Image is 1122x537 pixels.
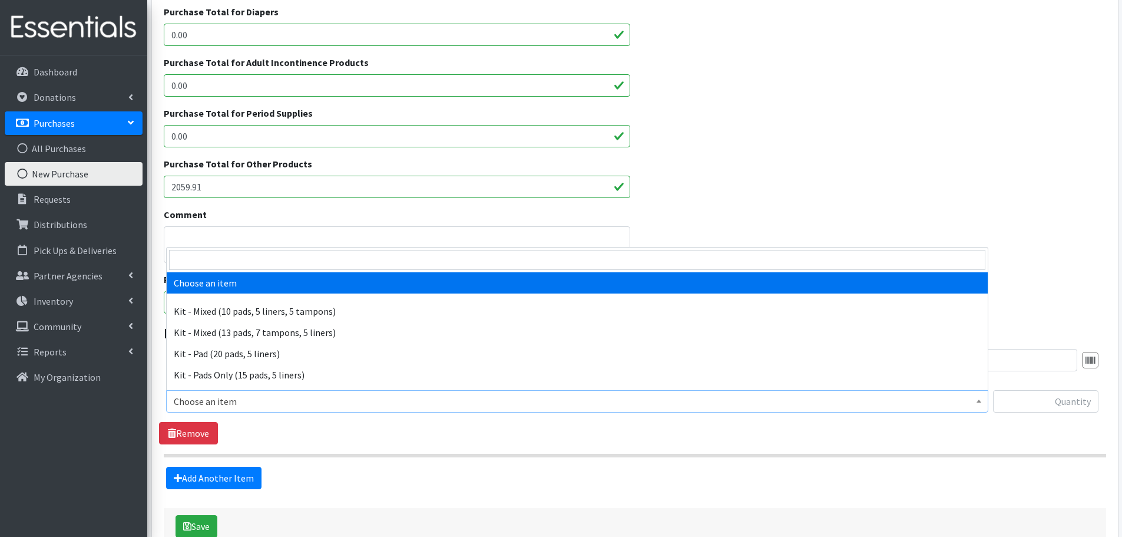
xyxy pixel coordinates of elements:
a: Remove [159,422,218,444]
a: Add Another Item [166,467,262,489]
li: Kit - Mixed (13 pads, 7 tampons, 5 liners) [167,322,988,343]
a: Pick Ups & Deliveries [5,239,143,262]
p: My Organization [34,371,101,383]
a: New Purchase [5,162,143,186]
p: Partner Agencies [34,270,102,282]
label: Purchase Total for Adult Incontinence Products [164,55,369,70]
label: Comment [164,207,207,222]
a: Purchases [5,111,143,135]
img: HumanEssentials [5,8,143,47]
p: Pick Ups & Deliveries [34,245,117,256]
a: Dashboard [5,60,143,84]
a: Community [5,315,143,338]
p: Distributions [34,219,87,230]
a: Requests [5,187,143,211]
a: Reports [5,340,143,364]
a: Distributions [5,213,143,236]
a: My Organization [5,365,143,389]
p: Reports [34,346,67,358]
label: Purchase Total for Diapers [164,5,279,19]
a: Inventory [5,289,143,313]
label: Purchase Total for Period Supplies [164,106,313,120]
li: Kit - Pads Only (15 pads, 5 liners) [167,364,988,386]
p: Inventory [34,295,73,307]
span: Choose an item [166,390,988,413]
legend: Items in this purchase [164,323,1106,344]
span: Choose an item [174,393,981,410]
p: Donations [34,91,76,103]
p: Requests [34,193,71,205]
p: Dashboard [34,66,77,78]
p: Purchases [34,117,75,129]
a: Donations [5,85,143,109]
label: Purchase date [164,272,230,286]
li: Kit - Mixed (10 pads, 5 liners, 5 tampons) [167,301,988,322]
li: Kit - Tampon (20 tampons, 5 liners) [167,386,988,407]
li: Choose an item [167,272,988,294]
p: Community [34,321,81,332]
input: Quantity [993,390,1098,413]
a: Partner Agencies [5,264,143,288]
li: Kit - Pad (20 pads, 5 liners) [167,343,988,364]
a: All Purchases [5,137,143,160]
label: Purchase Total for Other Products [164,157,312,171]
